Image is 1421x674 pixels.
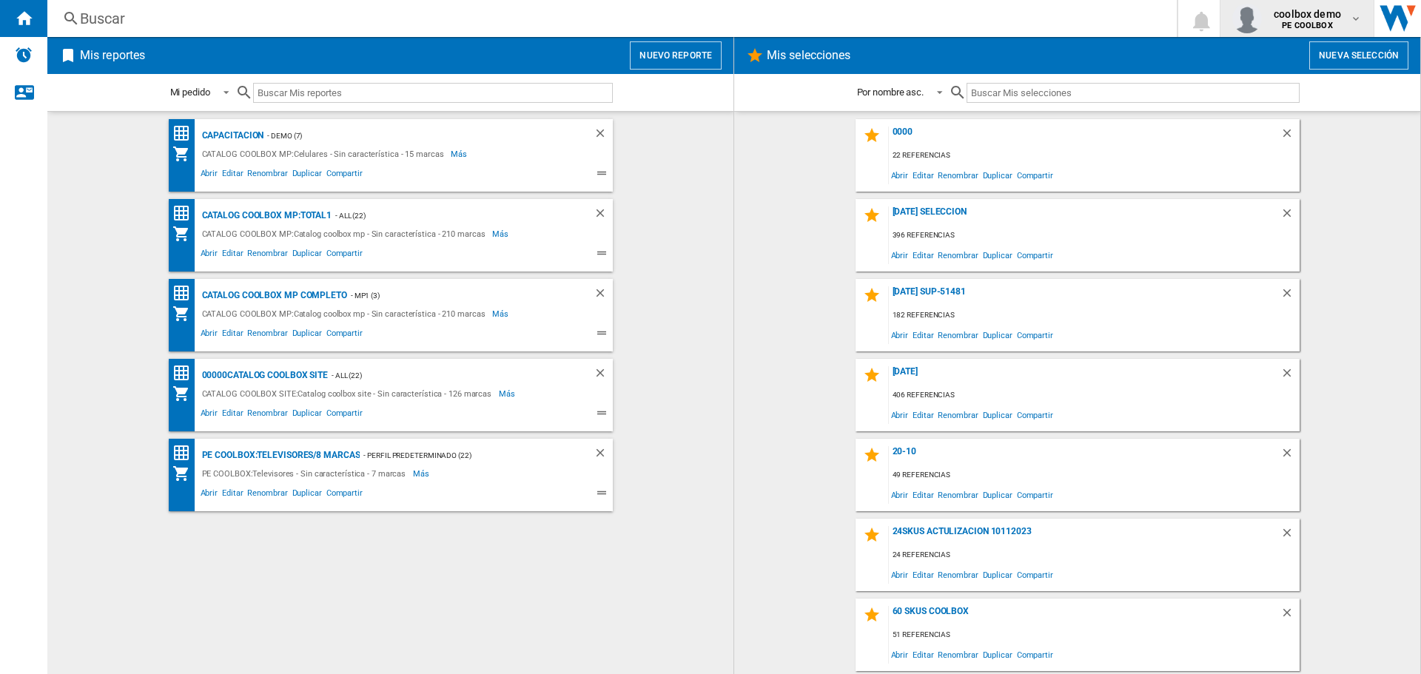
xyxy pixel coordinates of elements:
span: Duplicar [981,405,1015,425]
div: Matriz de precios [172,124,198,143]
span: Más [499,385,517,402]
span: Renombrar [935,325,980,345]
span: Abrir [889,325,911,345]
span: Compartir [1015,245,1055,265]
input: Buscar Mis selecciones [967,83,1299,103]
span: coolbox demo [1274,7,1341,21]
span: Abrir [889,165,911,185]
span: Renombrar [935,644,980,664]
span: Editar [910,325,935,345]
div: Mi pedido [170,87,210,98]
div: Borrar [594,286,613,305]
span: Compartir [324,486,365,504]
span: Duplicar [981,485,1015,505]
div: 51 referencias [889,626,1300,644]
span: Renombrar [245,486,289,504]
span: Compartir [1015,325,1055,345]
div: Borrar [594,206,613,225]
span: Abrir [198,486,221,504]
div: CATALOG COOLBOX MP COMPLETO [198,286,347,305]
span: Abrir [889,644,911,664]
div: 24 referencias [889,546,1300,565]
span: Duplicar [981,245,1015,265]
div: Borrar [1280,366,1300,386]
div: - Demo (7) [263,127,563,145]
div: Borrar [1280,526,1300,546]
span: Más [413,465,431,482]
div: Mi colección [172,385,198,402]
span: Editar [220,246,245,264]
span: Compartir [1015,485,1055,505]
div: CATALOG COOLBOX MP:Catalog coolbox mp - Sin característica - 210 marcas [198,225,493,243]
div: Mi colección [172,465,198,482]
img: profile.jpg [1232,4,1262,33]
span: Abrir [198,406,221,424]
div: Borrar [1280,606,1300,626]
span: Duplicar [290,406,324,424]
span: Compartir [324,246,365,264]
span: Compartir [1015,565,1055,584]
span: Duplicar [290,166,324,184]
span: Duplicar [981,165,1015,185]
div: 406 referencias [889,386,1300,405]
span: Duplicar [290,246,324,264]
div: Por nombre asc. [857,87,924,98]
div: 182 referencias [889,306,1300,325]
div: - ALL (22) [328,366,563,385]
span: Renombrar [245,326,289,344]
div: Mi colección [172,305,198,323]
span: Renombrar [935,405,980,425]
div: Borrar [1280,286,1300,306]
div: Mi colección [172,145,198,163]
span: Abrir [198,326,221,344]
span: Editar [220,166,245,184]
span: Editar [220,486,245,504]
span: Duplicar [290,326,324,344]
div: Capacitacion [198,127,264,145]
span: Editar [910,165,935,185]
div: - Perfil predeterminado (22) [360,446,563,465]
span: Editar [910,405,935,425]
span: Compartir [1015,405,1055,425]
span: Duplicar [981,644,1015,664]
div: Borrar [1280,127,1300,146]
div: Mi colección [172,225,198,243]
div: 00000CATALOG COOLBOX SITE [198,366,329,385]
div: Buscar [80,8,1138,29]
span: Más [492,225,511,243]
input: Buscar Mis reportes [253,83,613,103]
span: Abrir [889,565,911,584]
button: Nueva selección [1309,41,1408,70]
span: Renombrar [245,246,289,264]
div: [DATE] [889,366,1280,386]
span: Editar [910,485,935,505]
div: 60 skus coolbox [889,606,1280,626]
span: Compartir [324,166,365,184]
div: CATALOG COOLBOX MP:TOTAL1 [198,206,332,225]
div: [DATE] SUP-51481 [889,286,1280,306]
div: CATALOG COOLBOX SITE:Catalog coolbox site - Sin característica - 126 marcas [198,385,500,402]
span: Más [451,145,469,163]
div: - MP1 (3) [347,286,564,305]
span: Abrir [198,166,221,184]
div: CATALOG COOLBOX MP:Celulares - Sin característica - 15 marcas [198,145,451,163]
span: Renombrar [245,406,289,424]
span: Renombrar [935,245,980,265]
div: Matriz de precios [172,444,198,462]
div: Borrar [594,366,613,385]
span: Editar [220,406,245,424]
div: 20-10 [889,446,1280,466]
span: Abrir [889,485,911,505]
div: 0000 [889,127,1280,146]
span: Más [492,305,511,323]
span: Editar [220,326,245,344]
div: 396 referencias [889,226,1300,245]
div: Matriz de precios [172,284,198,303]
span: Editar [910,644,935,664]
h2: Mis reportes [77,41,148,70]
span: Abrir [198,246,221,264]
div: Matriz de precios [172,204,198,223]
div: - ALL (22) [332,206,563,225]
div: CATALOG COOLBOX MP:Catalog coolbox mp - Sin característica - 210 marcas [198,305,493,323]
div: Borrar [1280,446,1300,466]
